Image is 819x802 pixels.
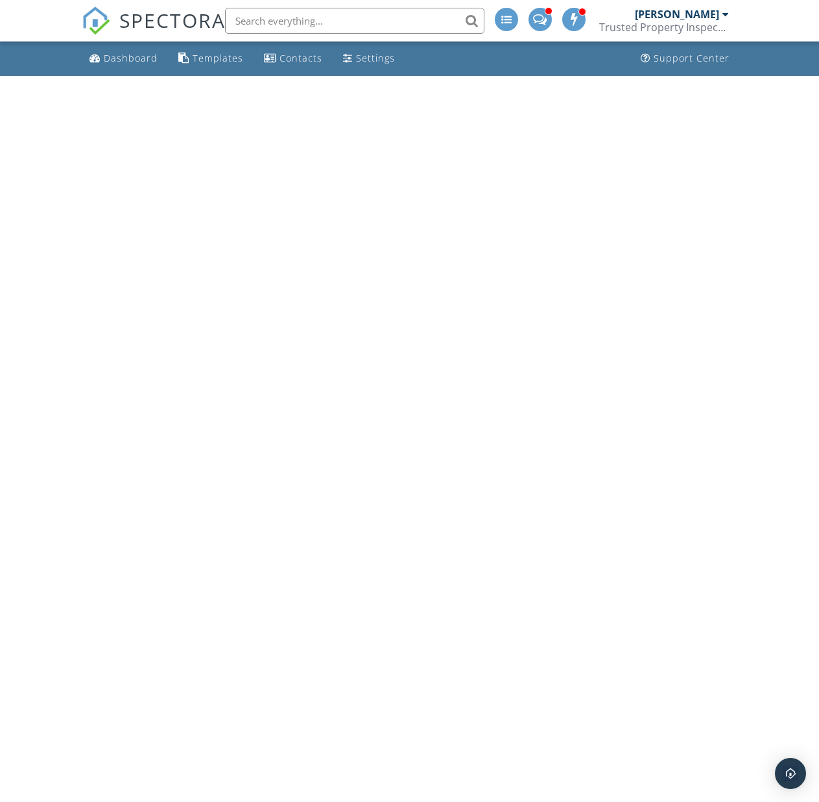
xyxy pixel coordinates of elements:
[193,52,243,64] div: Templates
[119,6,226,34] span: SPECTORA
[356,52,395,64] div: Settings
[225,8,484,34] input: Search everything...
[104,52,158,64] div: Dashboard
[635,8,719,21] div: [PERSON_NAME]
[279,52,322,64] div: Contacts
[338,47,400,71] a: Settings
[84,47,163,71] a: Dashboard
[654,52,730,64] div: Support Center
[82,6,110,35] img: The Best Home Inspection Software - Spectora
[259,47,327,71] a: Contacts
[775,758,806,789] div: Open Intercom Messenger
[173,47,248,71] a: Templates
[82,18,226,45] a: SPECTORA
[599,21,729,34] div: Trusted Property Inspections, LLC
[635,47,735,71] a: Support Center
